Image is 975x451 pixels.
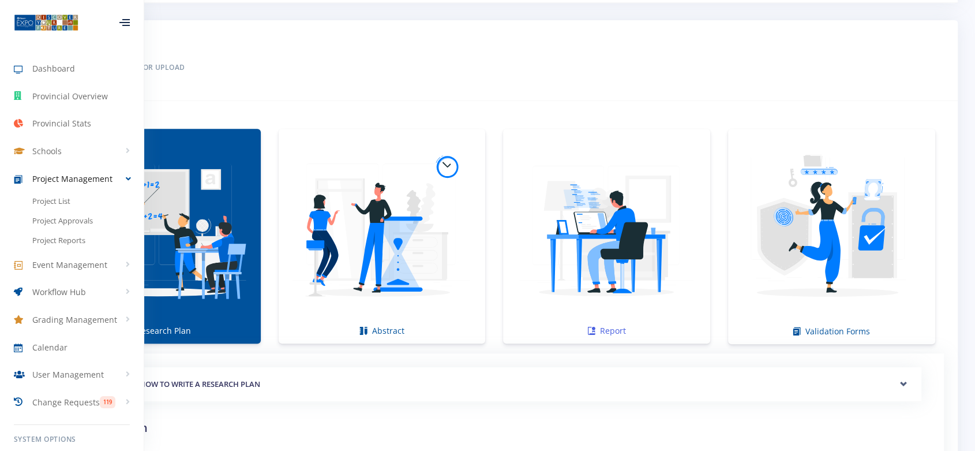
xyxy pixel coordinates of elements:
img: Report [512,136,701,325]
span: Calendar [32,341,67,353]
a: Validation Forms [728,129,936,344]
h3: Project Step II [31,32,944,47]
span: Schools [32,145,62,157]
h2: Research Plan [67,419,921,437]
span: Grading Management [32,314,117,326]
span: Change Requests [32,396,100,408]
span: 119 [100,396,115,408]
span: Project Management [32,173,112,185]
span: User Management [32,368,104,381]
span: Provincial Stats [32,117,91,129]
img: Abstract [288,136,477,325]
img: Research Plan [63,136,252,325]
span: Project List [32,196,70,207]
img: ... [14,13,78,32]
span: Dashboard [32,62,75,74]
span: Workflow Hub [32,286,86,298]
span: Provincial Overview [32,90,108,102]
a: Report [503,129,710,344]
h5: GUIDELINES ON HOW TO WRITE A RESEARCH PLAN [81,379,907,390]
img: Validation Forms [737,136,927,325]
span: Event Management [32,259,107,271]
h6: Enter Project Information or Upload [31,60,944,75]
a: Abstract [279,129,486,344]
a: Research Plan [54,129,261,344]
h6: System Options [14,434,130,445]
